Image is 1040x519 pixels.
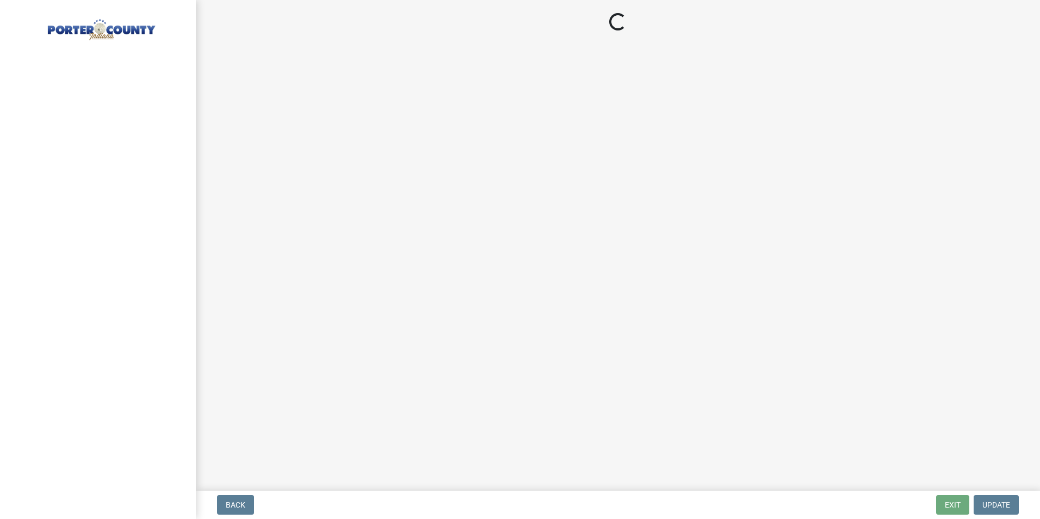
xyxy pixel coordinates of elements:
[974,495,1019,515] button: Update
[982,501,1010,509] span: Update
[217,495,254,515] button: Back
[22,11,178,42] img: Porter County, Indiana
[936,495,969,515] button: Exit
[226,501,245,509] span: Back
